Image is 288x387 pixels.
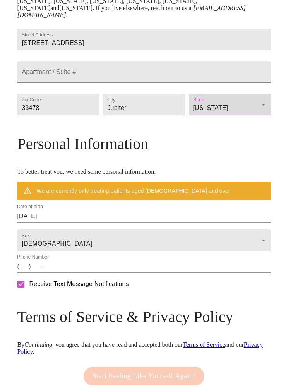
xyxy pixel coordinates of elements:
div: [US_STATE] [189,94,271,115]
p: By , you agree that you have read and accepted both our and our . [17,341,271,355]
a: Terms of Service [183,341,225,348]
em: Continuing [24,341,52,348]
span: Receive Text Message Notifications [29,279,129,289]
p: To better treat you, we need some personal information. [17,168,271,175]
em: [EMAIL_ADDRESS][DOMAIN_NAME] [17,5,246,18]
a: Privacy Policy [17,341,262,355]
label: Date of birth [17,205,43,209]
div: [DEMOGRAPHIC_DATA] [17,229,271,251]
label: Phone Number [17,255,49,260]
div: We are currently only treating patients aged [DEMOGRAPHIC_DATA] and over [36,184,230,198]
h3: Personal Information [17,135,271,153]
h3: Terms of Service & Privacy Policy [17,308,271,326]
